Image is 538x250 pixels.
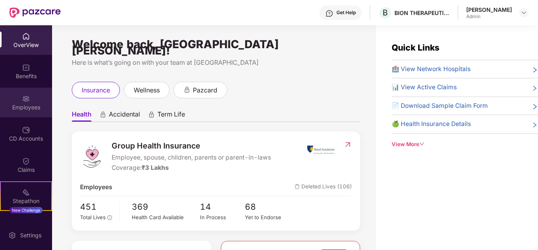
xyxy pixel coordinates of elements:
[22,32,30,40] img: svg+xml;base64,PHN2ZyBpZD0iSG9tZSIgeG1sbnM9Imh0dHA6Ly93d3cudzMub3JnLzIwMDAvc3ZnIiB3aWR0aD0iMjAiIG...
[325,9,333,17] img: svg+xml;base64,PHN2ZyBpZD0iSGVscC0zMngzMiIgeG1sbnM9Imh0dHA6Ly93d3cudzMub3JnLzIwMDAvc3ZnIiB3aWR0aD...
[532,103,538,111] span: right
[295,184,300,189] img: deleteIcon
[532,121,538,129] span: right
[295,182,352,192] span: Deleted Lives (106)
[132,200,200,213] span: 369
[392,83,457,92] span: 📊 View Active Claims
[466,13,512,20] div: Admin
[22,188,30,196] img: svg+xml;base64,PHN2ZyB4bWxucz0iaHR0cDovL3d3dy53My5vcmcvMjAwMC9zdmciIHdpZHRoPSIyMSIgaGVpZ2h0PSIyMC...
[72,41,360,54] div: Welcome back, [GEOGRAPHIC_DATA][PERSON_NAME]!
[392,101,488,111] span: 📄 Download Sample Claim Form
[8,231,16,239] img: svg+xml;base64,PHN2ZyBpZD0iU2V0dGluZy0yMHgyMCIgeG1sbnM9Imh0dHA6Ly93d3cudzMub3JnLzIwMDAvc3ZnIiB3aW...
[392,140,538,148] div: View More
[99,111,106,118] div: animation
[18,231,44,239] div: Settings
[134,85,160,95] span: wellness
[183,86,191,93] div: animation
[392,119,471,129] span: 🍏 Health Insurance Details
[22,126,30,134] img: svg+xml;base64,PHN2ZyBpZD0iQ0RfQWNjb3VudHMiIGRhdGEtbmFtZT0iQ0QgQWNjb3VudHMiIHhtbG5zPSJodHRwOi8vd3...
[142,164,169,171] span: ₹3 Lakhs
[392,64,471,74] span: 🏥 View Network Hospitals
[392,43,439,53] span: Quick Links
[394,9,450,17] div: BION THERAPEUTICS ([GEOGRAPHIC_DATA]) PRIVATE LIMITED
[22,95,30,103] img: svg+xml;base64,PHN2ZyBpZD0iRW1wbG95ZWVzIiB4bWxucz0iaHR0cDovL3d3dy53My5vcmcvMjAwMC9zdmciIHdpZHRoPS...
[80,145,104,168] img: logo
[148,111,155,118] div: animation
[419,141,425,147] span: down
[9,8,61,18] img: New Pazcare Logo
[132,213,200,222] div: Health Card Available
[306,140,336,160] img: insurerIcon
[200,213,245,222] div: In Process
[383,8,388,17] span: B
[344,141,352,148] img: RedirectIcon
[532,84,538,92] span: right
[72,58,360,68] div: Here is what’s going on with your team at [GEOGRAPHIC_DATA]
[9,207,43,213] div: New Challenge
[80,182,112,192] span: Employees
[157,110,185,122] span: Term Life
[112,153,271,162] span: Employee, spouse, children, parents or parent-in-laws
[466,6,512,13] div: [PERSON_NAME]
[22,64,30,71] img: svg+xml;base64,PHN2ZyBpZD0iQmVuZWZpdHMiIHhtbG5zPSJodHRwOi8vd3d3LnczLm9yZy8yMDAwL3N2ZyIgd2lkdGg9Ij...
[193,85,217,95] span: pazcard
[109,110,140,122] span: Accidental
[112,140,271,152] span: Group Health Insurance
[80,200,114,213] span: 451
[22,157,30,165] img: svg+xml;base64,PHN2ZyBpZD0iQ2xhaW0iIHhtbG5zPSJodHRwOi8vd3d3LnczLm9yZy8yMDAwL3N2ZyIgd2lkdGg9IjIwIi...
[112,163,271,173] div: Coverage:
[200,200,245,213] span: 14
[336,9,356,16] div: Get Help
[245,200,290,213] span: 68
[82,85,110,95] span: insurance
[245,213,290,222] div: Yet to Endorse
[22,220,30,227] img: svg+xml;base64,PHN2ZyBpZD0iRW5kb3JzZW1lbnRzIiB4bWxucz0iaHR0cDovL3d3dy53My5vcmcvMjAwMC9zdmciIHdpZH...
[521,9,527,16] img: svg+xml;base64,PHN2ZyBpZD0iRHJvcGRvd24tMzJ4MzIiIHhtbG5zPSJodHRwOi8vd3d3LnczLm9yZy8yMDAwL3N2ZyIgd2...
[107,215,112,220] span: info-circle
[72,110,92,122] span: Health
[1,197,51,205] div: Stepathon
[532,66,538,74] span: right
[80,214,106,220] span: Total Lives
